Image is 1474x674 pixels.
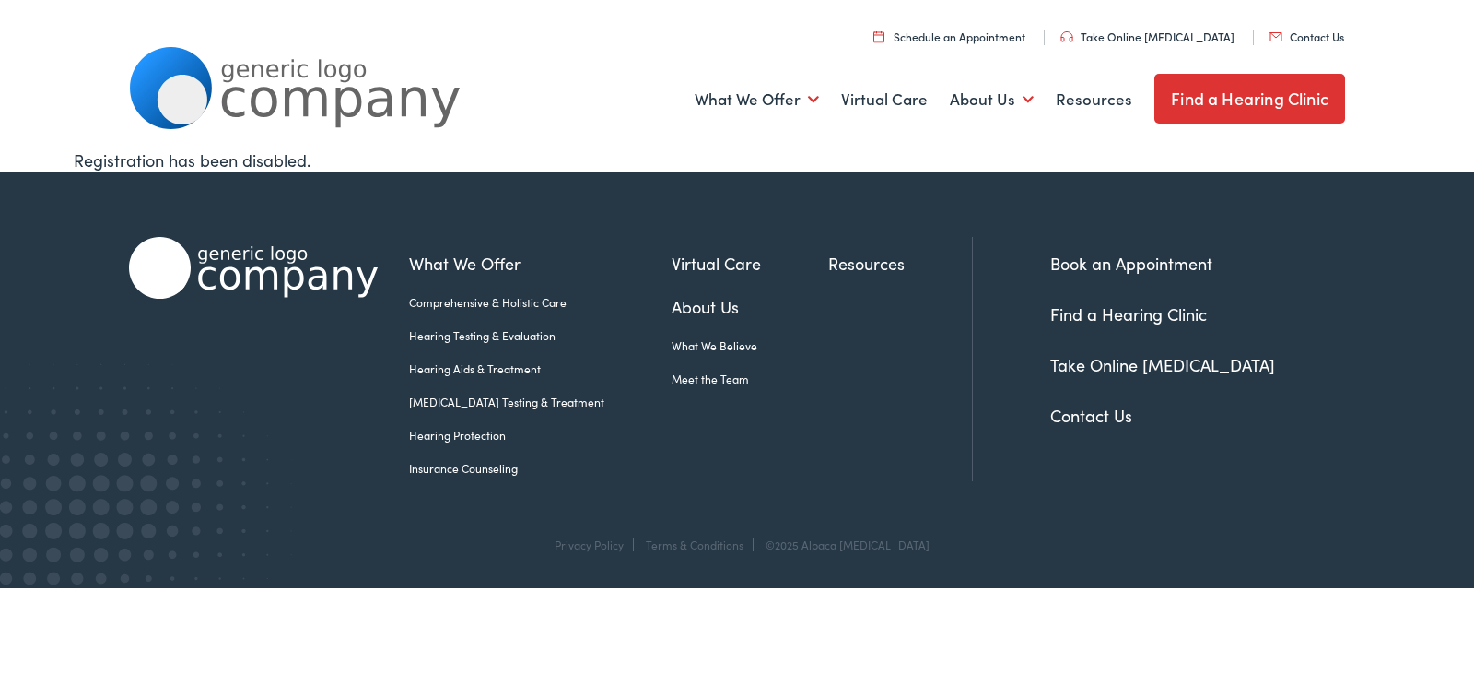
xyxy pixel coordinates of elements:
[841,65,928,134] a: Virtual Care
[672,251,828,276] a: Virtual Care
[409,251,672,276] a: What We Offer
[555,537,624,552] a: Privacy Policy
[873,29,1025,44] a: Schedule an Appointment
[1154,74,1345,124] a: Find a Hearing Clinic
[672,371,828,387] a: Meet the Team
[672,294,828,319] a: About Us
[950,65,1034,134] a: About Us
[1060,29,1234,44] a: Take Online [MEDICAL_DATA]
[1050,404,1132,427] a: Contact Us
[1060,31,1073,42] img: utility icon
[695,65,819,134] a: What We Offer
[409,427,672,443] a: Hearing Protection
[646,537,743,552] a: Terms & Conditions
[409,361,672,377] a: Hearing Aids & Treatment
[74,148,1400,172] div: Registration has been disabled.
[409,327,672,344] a: Hearing Testing & Evaluation
[756,538,930,551] div: ©2025 Alpaca [MEDICAL_DATA]
[1050,353,1275,376] a: Take Online [MEDICAL_DATA]
[873,30,884,42] img: utility icon
[828,251,972,276] a: Resources
[1269,29,1344,44] a: Contact Us
[1050,252,1212,275] a: Book an Appointment
[409,460,672,477] a: Insurance Counseling
[129,237,378,299] img: Alpaca Audiology
[409,394,672,410] a: [MEDICAL_DATA] Testing & Treatment
[1269,32,1282,41] img: utility icon
[409,294,672,311] a: Comprehensive & Holistic Care
[1056,65,1132,134] a: Resources
[672,337,828,354] a: What We Believe
[1050,302,1207,325] a: Find a Hearing Clinic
